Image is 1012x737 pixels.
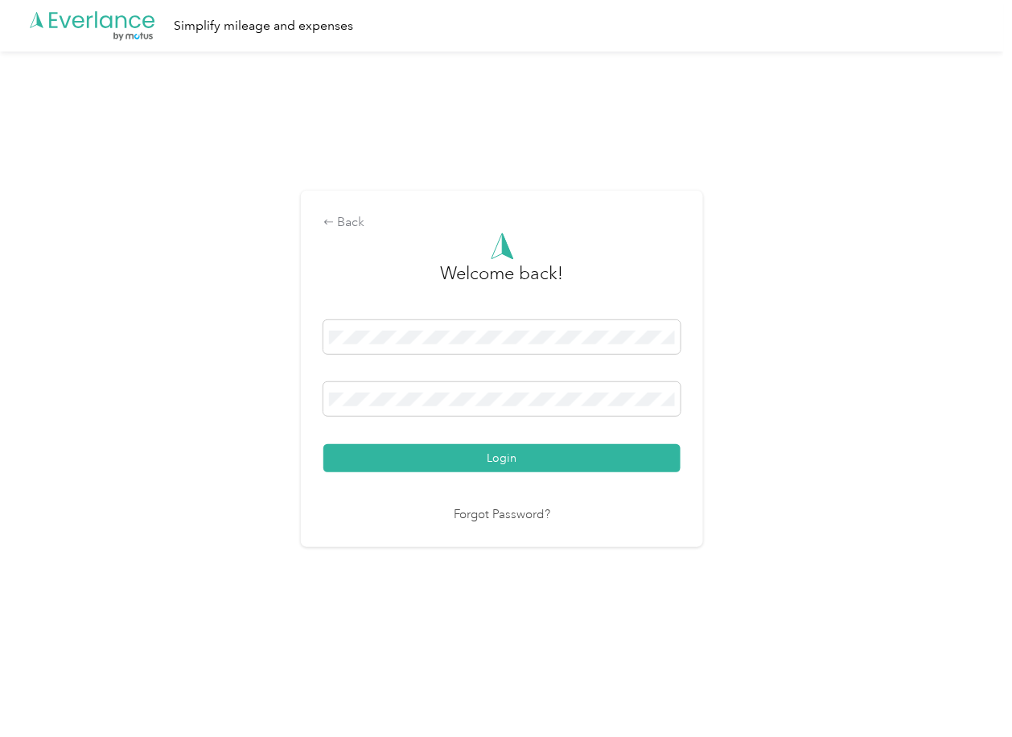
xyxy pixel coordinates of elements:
div: Simplify mileage and expenses [174,16,353,36]
button: Login [323,444,681,472]
a: Forgot Password? [454,506,550,525]
h3: greeting [441,260,564,303]
iframe: Everlance-gr Chat Button Frame [922,647,1012,737]
div: Back [323,213,681,233]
